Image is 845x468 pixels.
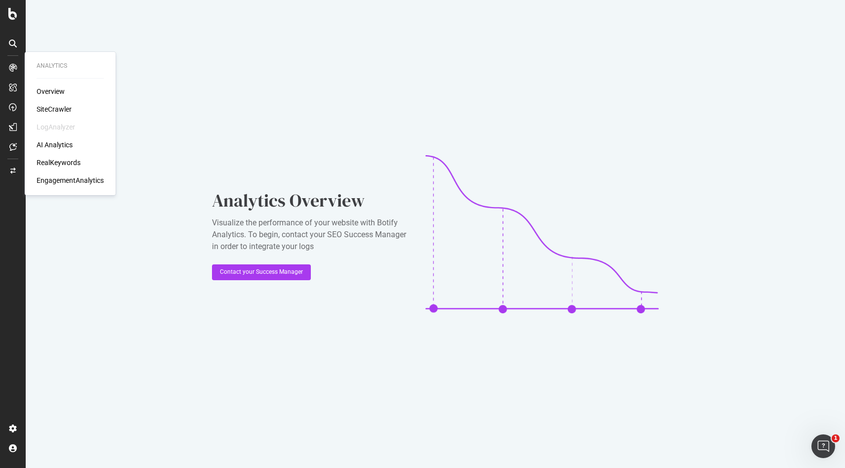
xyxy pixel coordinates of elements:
div: Visualize the performance of your website with Botify Analytics. To begin, contact your SEO Succe... [212,217,410,253]
span: 1 [832,434,840,442]
a: Overview [37,86,65,96]
div: Analytics Overview [212,188,410,213]
iframe: Intercom live chat [811,434,835,458]
button: Contact your Success Manager [212,264,311,280]
a: SiteCrawler [37,104,72,114]
div: Contact your Success Manager [220,268,303,276]
img: CaL_T18e.png [425,155,659,313]
a: EngagementAnalytics [37,175,104,185]
div: Analytics [37,62,104,70]
div: LogAnalyzer [37,122,75,132]
a: RealKeywords [37,158,81,168]
a: AI Analytics [37,140,73,150]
